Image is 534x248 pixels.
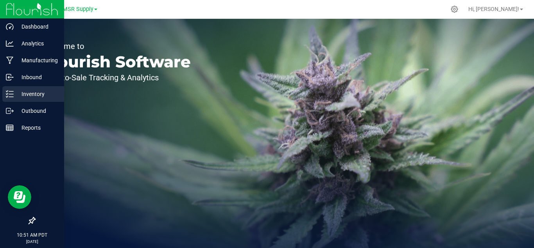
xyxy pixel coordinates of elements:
[63,6,93,13] span: MSR Supply
[14,22,61,31] p: Dashboard
[42,54,191,70] p: Flourish Software
[468,6,519,12] span: Hi, [PERSON_NAME]!
[8,185,31,209] iframe: Resource center
[450,5,459,13] div: Manage settings
[14,72,61,82] p: Inbound
[6,40,14,47] inline-svg: Analytics
[4,239,61,244] p: [DATE]
[42,74,191,81] p: Seed-to-Sale Tracking & Analytics
[6,107,14,115] inline-svg: Outbound
[4,232,61,239] p: 10:51 AM PDT
[14,106,61,116] p: Outbound
[42,42,191,50] p: Welcome to
[14,56,61,65] p: Manufacturing
[14,123,61,132] p: Reports
[6,73,14,81] inline-svg: Inbound
[14,39,61,48] p: Analytics
[6,56,14,64] inline-svg: Manufacturing
[14,89,61,99] p: Inventory
[6,23,14,31] inline-svg: Dashboard
[6,90,14,98] inline-svg: Inventory
[6,124,14,132] inline-svg: Reports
